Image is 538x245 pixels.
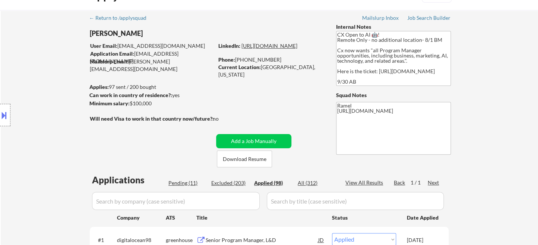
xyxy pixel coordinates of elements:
div: Squad Notes [336,92,451,99]
a: Mailslurp Inbox [362,15,399,22]
div: 1 / 1 [411,179,428,186]
div: [EMAIL_ADDRESS][DOMAIN_NAME] [90,50,213,65]
a: [URL][DOMAIN_NAME] [241,43,297,49]
strong: Current Location: [218,64,261,70]
div: [PERSON_NAME][EMAIL_ADDRESS][DOMAIN_NAME] [90,58,213,72]
div: Senior Program Manager, L&D [206,236,318,244]
strong: Phone: [218,56,235,63]
div: Job Search Builder [407,15,451,21]
div: 97 sent / 200 bought [89,83,213,91]
div: Internal Notes [336,23,451,31]
div: ← Return to /applysquad [89,15,154,21]
div: $100,000 [89,100,213,107]
div: Status [332,211,396,224]
a: Job Search Builder [407,15,451,22]
strong: Will need Visa to work in that country now/future?: [90,115,214,122]
strong: User Email: [90,43,117,49]
a: ← Return to /applysquad [89,15,154,22]
div: All (312) [298,179,335,187]
div: Excluded (203) [211,179,249,187]
div: Title [196,214,325,221]
div: Pending (11) [168,179,206,187]
div: #1 [98,236,111,244]
div: ATS [166,214,196,221]
div: digitalocean98 [117,236,166,244]
div: Applications [92,176,166,184]
button: Add a Job Manually [216,134,291,148]
div: Applied (98) [254,179,291,187]
div: [PERSON_NAME] [90,29,243,38]
input: Search by company (case sensitive) [92,192,260,210]
div: yes [89,92,211,99]
input: Search by title (case sensitive) [267,192,444,210]
div: Mailslurp Inbox [362,15,399,21]
div: Date Applied [407,214,440,221]
div: Next [428,179,440,186]
div: Back [394,179,406,186]
strong: LinkedIn: [218,43,240,49]
button: Download Resume [217,151,272,167]
div: View All Results [345,179,385,186]
div: no [213,115,234,122]
div: [GEOGRAPHIC_DATA], [US_STATE] [218,63,324,78]
div: Company [117,214,166,221]
div: [DATE] [407,236,440,244]
div: greenhouse [166,236,196,244]
div: [EMAIL_ADDRESS][DOMAIN_NAME] [90,42,213,50]
div: [PHONE_NUMBER] [218,56,324,63]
